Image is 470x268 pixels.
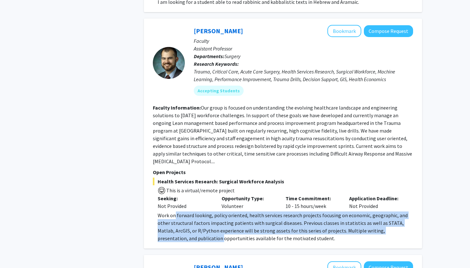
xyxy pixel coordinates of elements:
[153,104,201,111] b: Faculty Information:
[217,195,281,210] div: Volunteer
[327,25,361,37] button: Add Alistair Kent to Bookmarks
[153,168,413,176] p: Open Projects
[194,53,224,59] b: Departments:
[194,61,239,67] b: Research Keywords:
[153,178,413,185] span: Health Services Research: Surgical Workforce Analysis
[344,195,408,210] div: Not Provided
[194,37,413,45] p: Faculty
[222,195,276,202] p: Opportunity Type:
[153,104,412,165] fg-read-more: Our group is focused on understanding the evolving healthcare landscape and engineering solutions...
[158,202,212,210] div: Not Provided
[166,187,235,194] span: This is a virtual/remote project
[364,25,413,37] button: Compose Request to Alistair Kent
[281,195,345,210] div: 10 - 15 hours/week
[286,195,340,202] p: Time Commitment:
[224,53,240,59] span: Surgery
[194,68,413,83] div: Trauma, Critical Care, Acute Care Surgery, Health Services Research, Surgical Workforce, Machine ...
[349,195,403,202] p: Application Deadline:
[158,211,413,242] p: Work on forward looking, policy oriented, health services research projects focusing on economic,...
[194,27,243,35] a: [PERSON_NAME]
[194,45,413,52] p: Assistant Professor
[5,239,27,263] iframe: Chat
[158,195,212,202] p: Seeking:
[194,86,244,96] mat-chip: Accepting Students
